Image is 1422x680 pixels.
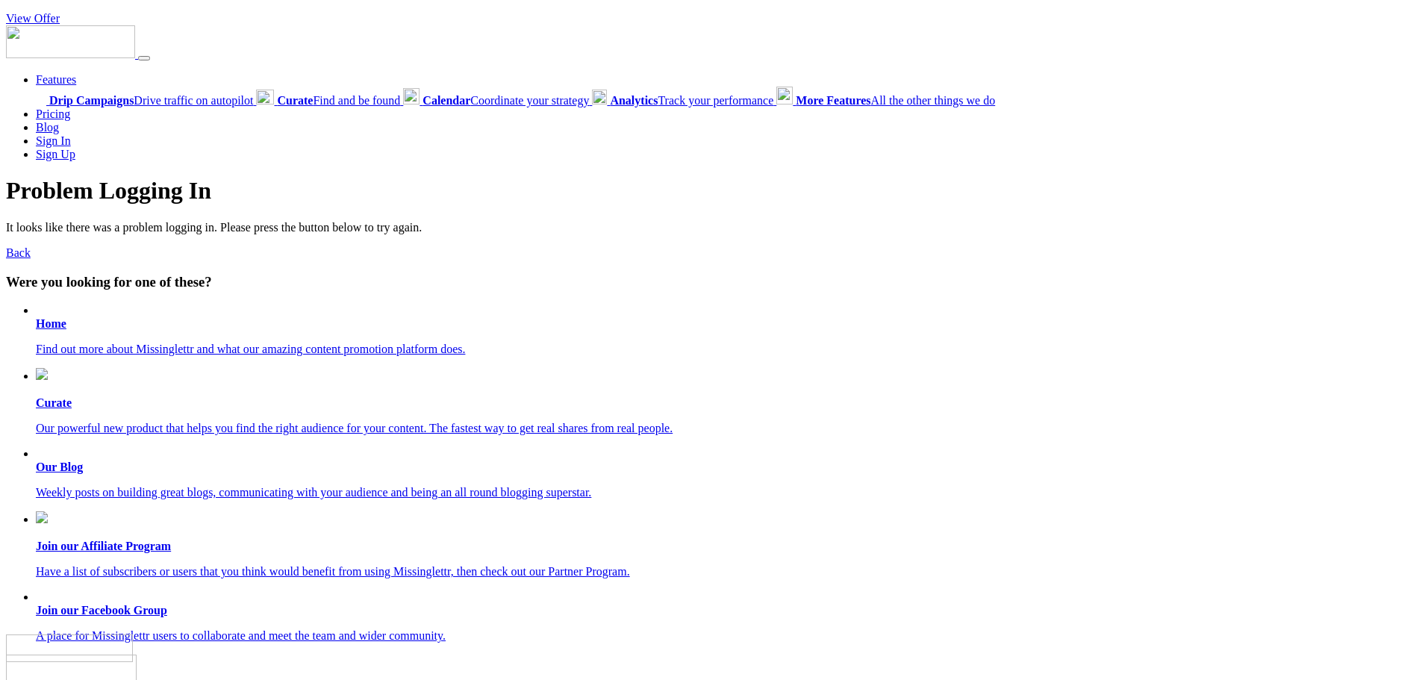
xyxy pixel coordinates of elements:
h1: Problem Logging In [6,177,1416,205]
p: Have a list of subscribers or users that you think would benefit from using Missinglettr, then ch... [36,565,1416,578]
b: Join our Affiliate Program [36,540,171,552]
a: Curate Our powerful new product that helps you find the right audience for your content. The fast... [36,368,1416,435]
b: Home [36,317,66,330]
span: Track your performance [610,94,773,107]
a: View Offer [6,12,60,25]
b: Curate [36,396,72,409]
p: A place for Missinglettr users to collaborate and meet the team and wider community. [36,629,1416,643]
span: Coordinate your strategy [422,94,589,107]
b: Calendar [422,94,470,107]
a: AnalyticsTrack your performance [592,94,776,107]
a: Features [36,73,76,86]
a: Join our Affiliate Program Have a list of subscribers or users that you think would benefit from ... [36,511,1416,578]
img: curate.png [36,368,48,380]
a: Join our Facebook Group A place for Missinglettr users to collaborate and meet the team and wider... [36,604,1416,643]
a: CurateFind and be found [256,94,403,107]
a: Home Find out more about Missinglettr and what our amazing content promotion platform does. [36,317,1416,356]
b: Curate [277,94,313,107]
b: Join our Facebook Group [36,604,167,617]
b: More Features [796,94,870,107]
b: Drip Campaigns [49,94,134,107]
p: It looks like there was a problem logging in. Please press the button below to try again. [6,221,1416,234]
img: Missinglettr - Social Media Marketing for content focused teams | Product Hunt [6,634,133,662]
a: Our Blog Weekly posts on building great blogs, communicating with your audience and being an all ... [36,461,1416,499]
h3: Were you looking for one of these? [6,274,1416,290]
span: Drive traffic on autopilot [49,94,253,107]
span: All the other things we do [796,94,995,107]
b: Analytics [610,94,658,107]
img: revenue.png [36,511,48,523]
a: Sign In [36,134,71,147]
span: Find and be found [277,94,400,107]
a: More FeaturesAll the other things we do [776,94,995,107]
a: Blog [36,121,59,134]
p: Our powerful new product that helps you find the right audience for your content. The fastest way... [36,422,1416,435]
a: CalendarCoordinate your strategy [403,94,592,107]
p: Weekly posts on building great blogs, communicating with your audience and being an all round blo... [36,486,1416,499]
button: Menu [138,56,150,60]
div: Features [36,87,1416,107]
p: Find out more about Missinglettr and what our amazing content promotion platform does. [36,343,1416,356]
a: Back [6,246,31,259]
a: Pricing [36,107,70,120]
a: Drip CampaignsDrive traffic on autopilot [36,94,256,107]
a: Sign Up [36,148,75,160]
b: Our Blog [36,461,83,473]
